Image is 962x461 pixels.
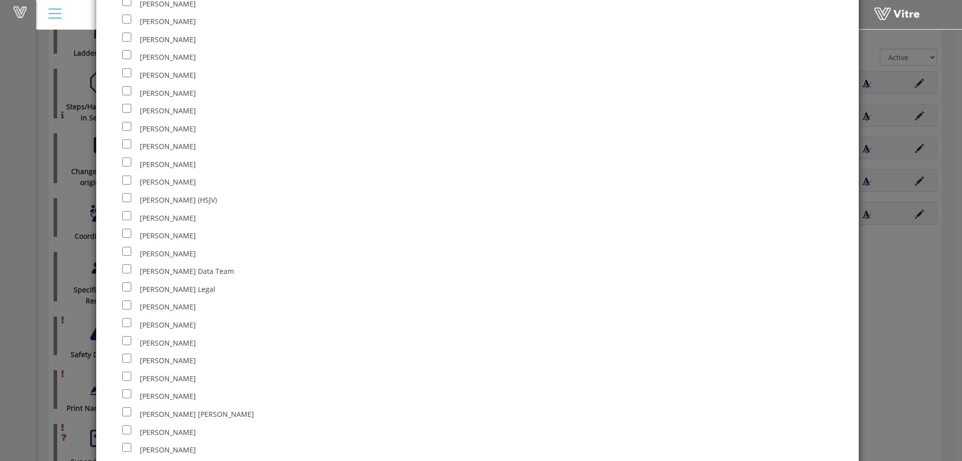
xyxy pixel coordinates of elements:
[140,266,234,276] span: [PERSON_NAME] Data Team
[140,177,196,187] span: [PERSON_NAME]
[140,427,196,437] span: [PERSON_NAME]
[140,70,196,80] span: [PERSON_NAME]
[140,445,196,454] span: [PERSON_NAME]
[140,17,196,26] span: [PERSON_NAME]
[140,409,254,419] span: [PERSON_NAME] [PERSON_NAME]
[140,338,196,348] span: [PERSON_NAME]
[140,160,196,169] span: [PERSON_NAME]
[140,391,196,401] span: [PERSON_NAME]
[140,213,196,223] span: [PERSON_NAME]
[140,320,196,330] span: [PERSON_NAME]
[140,35,196,44] span: [PERSON_NAME]
[140,374,196,383] span: [PERSON_NAME]
[140,284,215,294] span: [PERSON_NAME] Legal
[140,52,196,62] span: [PERSON_NAME]
[140,302,196,312] span: [PERSON_NAME]
[140,356,196,365] span: [PERSON_NAME]
[140,141,196,151] span: [PERSON_NAME]
[140,195,217,205] span: [PERSON_NAME] (HSJV)
[140,231,196,240] span: [PERSON_NAME]
[140,249,196,258] span: [PERSON_NAME]
[140,88,196,98] span: [PERSON_NAME]
[140,106,196,115] span: [PERSON_NAME]
[140,124,196,133] span: [PERSON_NAME]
